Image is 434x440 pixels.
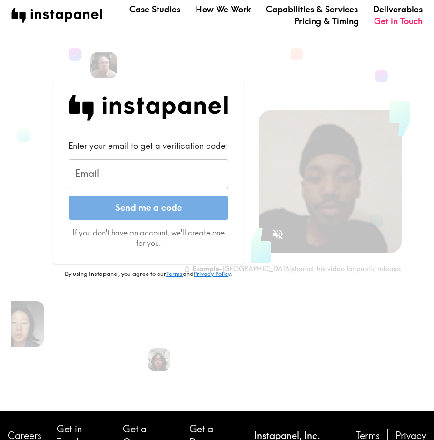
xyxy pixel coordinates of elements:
a: Get in Touch [374,15,423,27]
p: If you don't have an account, we'll create one for you. [69,227,228,249]
a: Pricing & Timing [294,15,359,27]
img: Instapanel [69,95,228,121]
button: Sound is off [267,224,288,244]
a: How We Work [196,3,251,15]
p: By using Instapanel, you agree to our and . [53,270,244,278]
a: Case Studies [129,3,180,15]
a: Capabilities & Services [266,3,358,15]
div: - [GEOGRAPHIC_DATA] shared this video for public release. [184,264,402,273]
a: Privacy Policy [194,270,230,277]
a: Terms [166,270,183,277]
b: Example [192,264,219,273]
div: Enter your email to get a verification code: [69,140,228,152]
img: Heena [148,348,170,371]
a: Deliverables [373,3,423,15]
button: Send me a code [69,196,228,220]
img: instapanel [11,8,102,23]
img: Robert [90,52,117,78]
